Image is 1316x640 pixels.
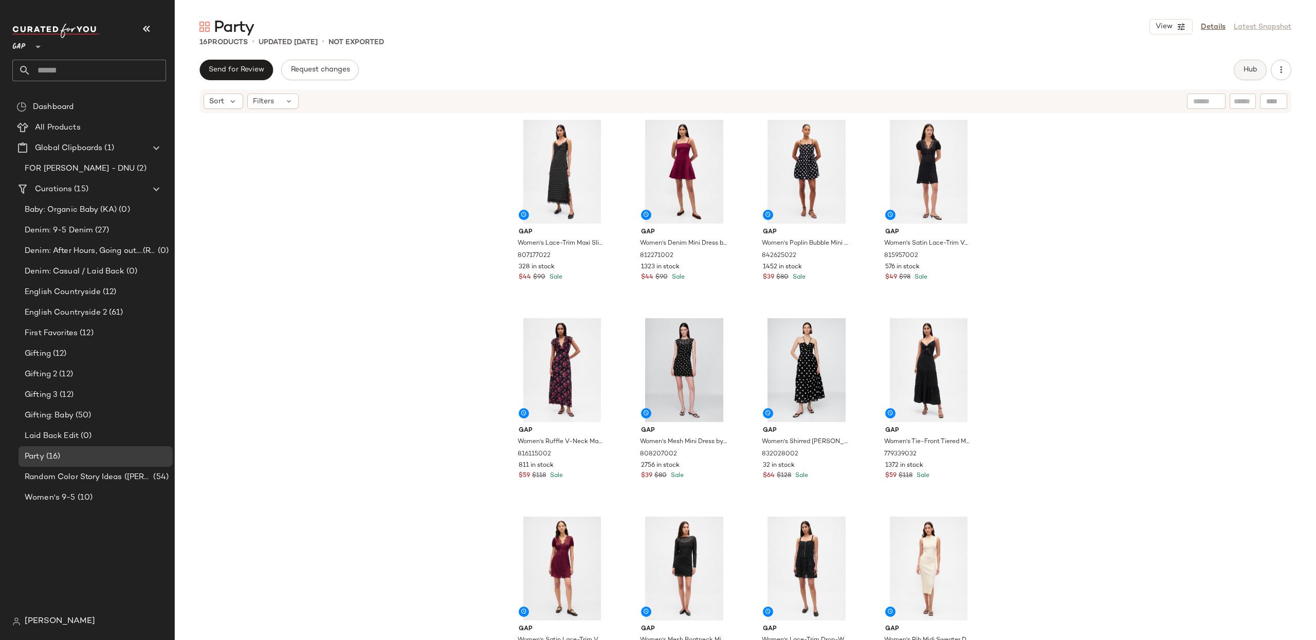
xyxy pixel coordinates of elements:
span: Gap [519,426,606,435]
span: • [322,36,324,48]
p: Not Exported [328,37,384,48]
span: $39 [641,471,652,481]
span: $118 [532,471,546,481]
span: Gap [885,228,972,237]
span: 779339032 [884,450,917,459]
span: Gap [641,426,728,435]
img: svg%3e [12,617,21,626]
img: cn59852971.jpg [510,318,614,422]
span: Gap [641,228,728,237]
span: First Favorites [25,327,78,339]
span: 2756 in stock [641,461,680,470]
span: Denim: Casual / Laid Back [25,266,124,278]
span: English Countryside [25,286,101,298]
div: Products [199,37,248,48]
span: Dashboard [33,101,74,113]
span: Curations [35,184,72,195]
span: (12) [57,369,73,380]
span: Denim: After Hours, Going out....(Refine Title) [25,245,156,257]
span: 832028002 [762,450,798,459]
span: 811 in stock [519,461,554,470]
span: Women's Shirred [PERSON_NAME] Maxi Dress by Gap Black Polka Dots Size XL [762,437,849,447]
span: Gap [763,228,850,237]
span: Sale [915,472,929,479]
span: $44 [641,273,653,282]
span: (2) [135,163,146,175]
img: svg%3e [16,102,27,112]
span: 1452 in stock [763,263,802,272]
img: cn59667195.jpg [755,318,858,422]
span: (10) [76,492,93,504]
span: All Products [35,122,81,134]
span: 1323 in stock [641,263,680,272]
button: Hub [1234,60,1267,80]
span: Gap [885,625,972,634]
span: Sale [547,274,562,281]
span: Gap [519,625,606,634]
span: (0) [124,266,137,278]
span: Gap [641,625,728,634]
img: cn59931201.jpg [633,517,736,620]
button: View [1149,19,1193,34]
img: cn59764969.jpg [877,120,980,224]
span: (0) [79,430,92,442]
span: $44 [519,273,531,282]
span: Sale [791,274,806,281]
span: (27) [93,225,109,236]
span: $90 [655,273,668,282]
span: (12) [101,286,117,298]
span: 842625022 [762,251,796,261]
span: 576 in stock [885,263,920,272]
span: (54) [151,471,169,483]
span: 16 [199,39,208,46]
span: $59 [885,471,897,481]
span: (50) [74,410,92,422]
span: Global Clipboards [35,142,102,154]
span: 816115002 [518,450,551,459]
img: cn59771649.jpg [877,318,980,422]
span: (12) [51,348,67,360]
span: $49 [885,273,897,282]
span: View [1155,23,1173,31]
a: Details [1201,22,1226,32]
span: 815957002 [884,251,918,261]
img: cn59720882.jpg [510,120,614,224]
span: Baby: Organic Baby (KA) [25,204,117,216]
span: Gap [763,426,850,435]
img: cfy_white_logo.C9jOOHJF.svg [12,24,100,38]
p: updated [DATE] [259,37,318,48]
span: $64 [763,471,775,481]
span: Gifting 3 [25,389,58,401]
span: Denim: 9-5 Denim [25,225,93,236]
span: FOR [PERSON_NAME] - DNU [25,163,135,175]
span: Women's Poplin Bubble Mini Dress by Gap Black & White Polka Dots Size XS [762,239,849,248]
span: $98 [899,273,910,282]
span: Party [214,17,254,38]
span: Hub [1243,66,1257,74]
span: (12) [58,389,74,401]
span: Women's Tie-Front Tiered Maxi Dress by Gap True Black Tall Size L [884,437,971,447]
span: 812271002 [640,251,673,261]
span: $39 [763,273,774,282]
button: Request changes [281,60,358,80]
span: 1372 in stock [885,461,923,470]
span: • [252,36,254,48]
span: Gap [519,228,606,237]
img: cn60331362.jpg [755,120,858,224]
span: (0) [117,204,130,216]
span: [PERSON_NAME] [25,615,95,628]
span: (12) [78,327,94,339]
span: 807177022 [518,251,551,261]
img: cn59853026.jpg [877,517,980,620]
span: Women's Lace-Trim Maxi Slip Dress by Gap Black With White Polka Dots Size XS [518,239,605,248]
span: Women's Denim Mini Dress by Gap Red Delicious Size S [640,239,727,248]
span: Send for Review [208,66,264,74]
span: GAP [12,35,26,53]
span: $80 [776,273,789,282]
span: $118 [899,471,912,481]
span: 328 in stock [519,263,555,272]
span: $80 [654,471,667,481]
span: $128 [777,471,791,481]
img: cn60100819.jpg [633,120,736,224]
span: Gap [763,625,850,634]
